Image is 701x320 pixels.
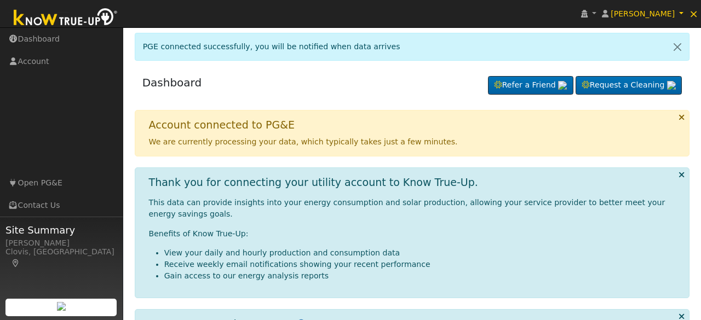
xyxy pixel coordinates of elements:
a: Dashboard [142,76,202,89]
li: Receive weekly email notifications showing your recent performance [164,259,681,270]
span: [PERSON_NAME] [611,9,675,18]
img: retrieve [667,81,676,90]
a: Request a Cleaning [576,76,682,95]
span: × [689,7,698,20]
a: Map [11,259,21,267]
a: Close [666,33,689,60]
li: Gain access to our energy analysis reports [164,270,681,282]
h1: Thank you for connecting your utility account to Know True-Up. [149,176,478,189]
img: retrieve [558,81,567,90]
span: This data can provide insights into your energy consumption and solar production, allowing your s... [149,198,665,218]
span: Site Summary [5,223,117,237]
a: Refer a Friend [488,76,573,95]
div: PGE connected successfully, you will be notified when data arrives [135,33,690,61]
p: Benefits of Know True-Up: [149,228,681,240]
img: retrieve [57,302,66,311]
h1: Account connected to PG&E [149,119,295,131]
div: [PERSON_NAME] [5,237,117,249]
span: We are currently processing your data, which typically takes just a few minutes. [149,137,458,146]
img: Know True-Up [8,6,123,31]
div: Clovis, [GEOGRAPHIC_DATA] [5,246,117,269]
li: View your daily and hourly production and consumption data [164,247,681,259]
